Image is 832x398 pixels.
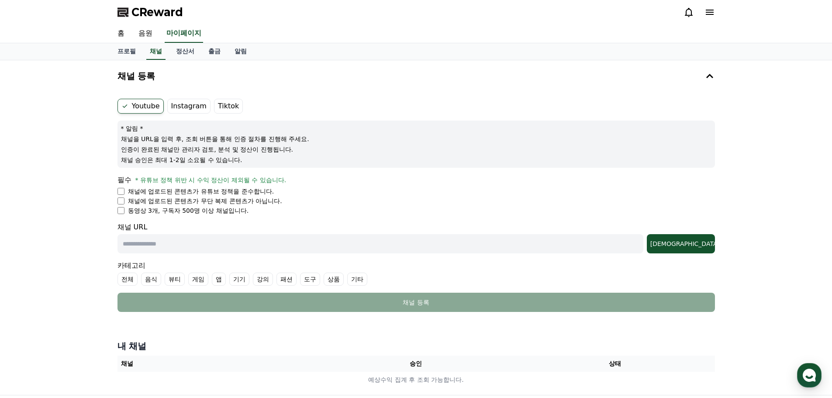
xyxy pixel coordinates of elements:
[121,135,711,143] p: 채널을 URL을 입력 후, 조회 버튼을 통해 인증 절차를 진행해 주세요.
[300,273,320,286] label: 도구
[58,277,113,299] a: 대화
[146,43,166,60] a: 채널
[28,290,33,297] span: 홈
[188,273,208,286] label: 게임
[117,356,317,372] th: 채널
[117,273,138,286] label: 전체
[121,145,711,154] p: 인증이 완료된 채널만 관리자 검토, 분석 및 정산이 진행됩니다.
[110,43,143,60] a: 프로필
[131,5,183,19] span: CReward
[276,273,297,286] label: 패션
[113,277,168,299] a: 설정
[316,356,515,372] th: 승인
[117,5,183,19] a: CReward
[128,187,274,196] p: 채널에 업로드된 콘텐츠가 유튜브 정책을 준수합니다.
[128,197,282,205] p: 채널에 업로드된 콘텐츠가 무단 복제 콘텐츠가 아닙니다.
[141,273,161,286] label: 음식
[347,273,367,286] label: 기타
[117,340,715,352] h4: 내 채널
[110,24,131,43] a: 홈
[114,64,718,88] button: 채널 등록
[169,43,201,60] a: 정산서
[128,206,249,215] p: 동영상 3개, 구독자 500명 이상 채널입니다.
[131,24,159,43] a: 음원
[117,222,715,253] div: 채널 URL
[135,290,145,297] span: 설정
[515,356,715,372] th: 상태
[117,372,715,388] td: 예상수익 집계 후 조회 가능합니다.
[324,273,344,286] label: 상품
[3,277,58,299] a: 홈
[117,71,155,81] h4: 채널 등록
[167,99,211,114] label: Instagram
[117,99,164,114] label: Youtube
[647,234,715,253] button: [DEMOGRAPHIC_DATA]
[117,176,131,184] span: 필수
[201,43,228,60] a: 출금
[212,273,226,286] label: 앱
[117,260,715,286] div: 카테고리
[165,24,203,43] a: 마이페이지
[121,156,711,164] p: 채널 승인은 최대 1-2일 소요될 수 있습니다.
[253,273,273,286] label: 강의
[229,273,249,286] label: 기기
[214,99,243,114] label: Tiktok
[80,291,90,298] span: 대화
[117,293,715,312] button: 채널 등록
[650,239,711,248] div: [DEMOGRAPHIC_DATA]
[135,298,697,307] div: 채널 등록
[165,273,185,286] label: 뷰티
[228,43,254,60] a: 알림
[135,177,287,183] span: * 유튜브 정책 위반 시 수익 정산이 제외될 수 있습니다.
